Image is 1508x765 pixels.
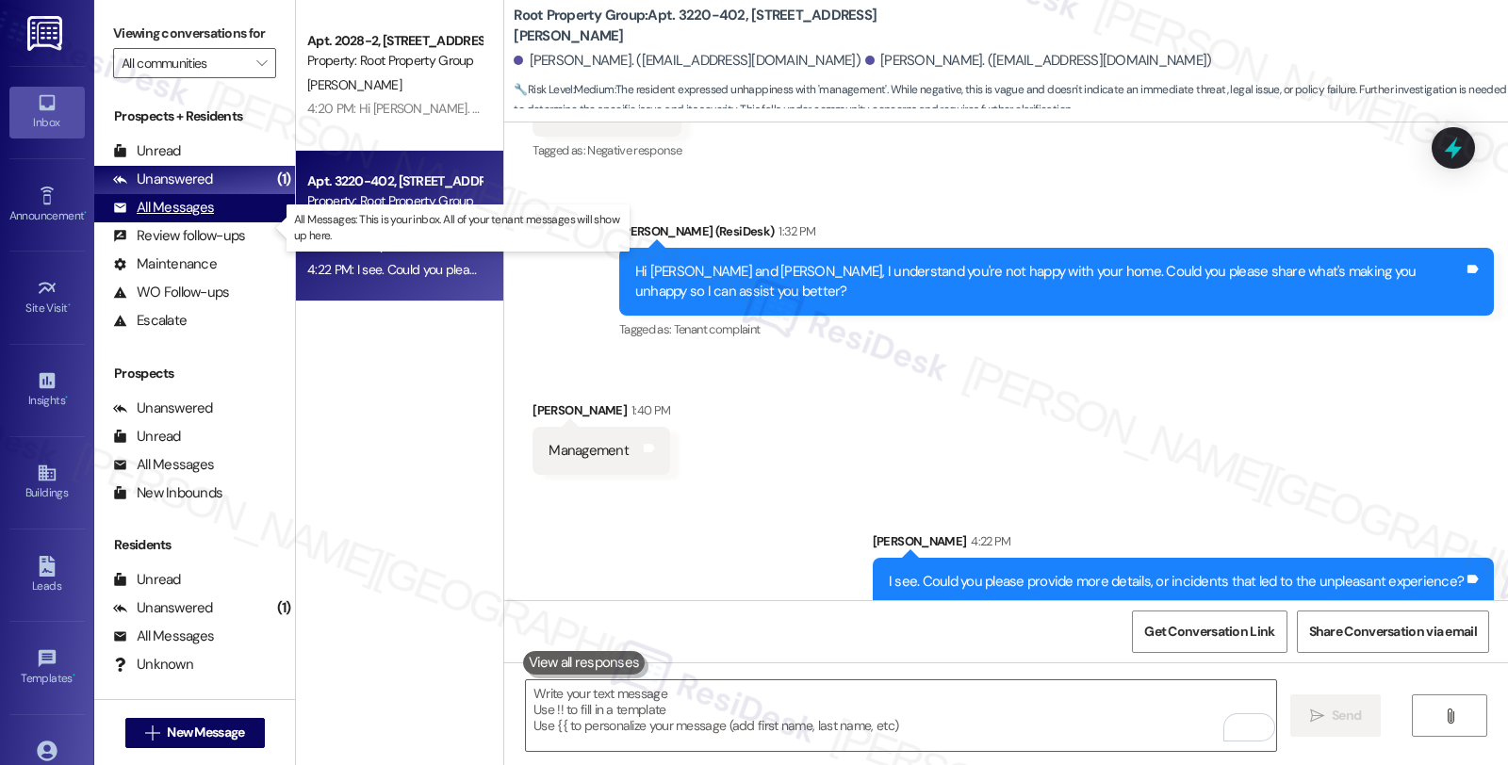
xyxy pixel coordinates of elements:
i:  [1310,708,1324,724]
div: Unknown [113,655,193,675]
div: Management [549,441,629,461]
div: Unread [113,427,181,447]
div: All Messages [113,198,214,218]
div: [PERSON_NAME] [533,400,670,427]
div: Review follow-ups [113,226,245,246]
span: Share Conversation via email [1309,622,1477,642]
div: Tagged as: [619,316,1494,343]
div: Property: Root Property Group [307,191,482,211]
div: Residents [94,535,295,555]
span: Send [1332,706,1361,725]
span: • [84,206,87,220]
div: Prospects [94,364,295,383]
div: All Messages [113,455,214,475]
div: (1) [272,165,296,194]
div: (1) [272,594,296,623]
div: Hi [PERSON_NAME] and [PERSON_NAME], I understand you're not happy with your home. Could you pleas... [635,262,1464,302]
a: Buildings [9,457,85,508]
div: Maintenance [113,254,217,274]
div: 1:40 PM [627,400,670,420]
img: ResiDesk Logo [27,16,66,51]
div: Property: Root Property Group [307,51,482,71]
a: Templates • [9,643,85,693]
div: 1:32 PM [774,221,815,241]
button: Get Conversation Link [1132,610,1287,653]
div: Apt. 2028-2, [STREET_ADDRESS] [307,31,482,51]
a: Inbox [9,87,85,138]
a: Leads [9,550,85,601]
i:  [1443,708,1457,724]
div: All Messages [113,627,214,646]
div: WO Follow-ups [113,283,229,302]
div: [PERSON_NAME]. ([EMAIL_ADDRESS][DOMAIN_NAME]) [514,51,861,71]
div: 4:22 PM: I see. Could you please provide more details, or incidents that led to the unpleasant ex... [307,261,881,278]
div: Unread [113,570,181,590]
span: Get Conversation Link [1144,622,1274,642]
div: [PERSON_NAME] (ResiDesk) [619,221,1494,248]
span: Tenant complaint [674,321,761,337]
div: Unanswered [113,399,213,418]
span: Negative response [587,142,681,158]
div: Apt. 3220-402, [STREET_ADDRESS][PERSON_NAME] [307,171,482,191]
input: All communities [122,48,246,78]
div: Unread [113,141,181,161]
p: All Messages: This is your inbox. All of your tenant messages will show up here. [294,212,622,244]
div: Unanswered [113,598,213,618]
div: [PERSON_NAME] [873,531,1494,558]
div: I see. Could you please provide more details, or incidents that led to the unpleasant experience? [889,572,1464,592]
div: [PERSON_NAME]. ([EMAIL_ADDRESS][DOMAIN_NAME]) [865,51,1212,71]
div: 4:22 PM [966,531,1010,551]
textarea: To enrich screen reader interactions, please activate Accessibility in Grammarly extension settings [526,680,1276,751]
button: Send [1290,694,1382,737]
button: New Message [125,718,265,748]
b: Root Property Group: Apt. 3220-402, [STREET_ADDRESS][PERSON_NAME] [514,6,891,46]
strong: 🔧 Risk Level: Medium [514,82,614,97]
i:  [256,56,267,71]
div: Unanswered [113,170,213,189]
a: Site Visit • [9,272,85,323]
span: • [73,669,75,682]
span: : The resident expressed unhappiness with 'management'. While negative, this is vague and doesn't... [514,80,1508,121]
i:  [145,725,159,741]
button: Share Conversation via email [1297,610,1489,653]
span: [PERSON_NAME] [307,76,402,93]
span: • [68,299,71,312]
label: Viewing conversations for [113,19,276,48]
a: Insights • [9,365,85,415]
span: • [65,391,68,404]
div: Tagged as: [533,137,681,164]
div: Escalate [113,311,187,331]
div: New Inbounds [113,483,222,503]
div: Prospects + Residents [94,106,295,126]
span: New Message [167,723,244,742]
